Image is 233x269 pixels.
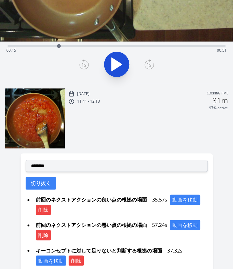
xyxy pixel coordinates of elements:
span: 前回のネクストアクションの悪い点の根拠の場面 [33,220,150,230]
span: 00:15 [6,48,16,53]
span: キーコンセプトに対して足りないと判断する根拠の場面 [33,245,165,255]
p: [DATE] [77,91,89,96]
img: 250803154229_thumb.jpeg [5,88,65,148]
div: 57.24s [33,220,208,240]
p: Cooking time [207,91,228,97]
span: 前回のネクストアクションの良い点の根拠の場面 [33,195,150,205]
div: 35.57s [33,195,208,215]
div: 37.32s [33,245,208,266]
button: 削除 [36,205,51,215]
span: 00:51 [217,48,227,53]
button: 動画を移動 [170,220,200,230]
h2: 31m [212,97,228,104]
p: 97% active [209,106,228,111]
button: 切り抜く [26,177,56,189]
button: 削除 [69,255,84,266]
button: 動画を移動 [36,255,66,266]
button: 動画を移動 [170,195,200,205]
p: 11:41 - 12:13 [77,99,100,104]
button: 削除 [36,230,51,240]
